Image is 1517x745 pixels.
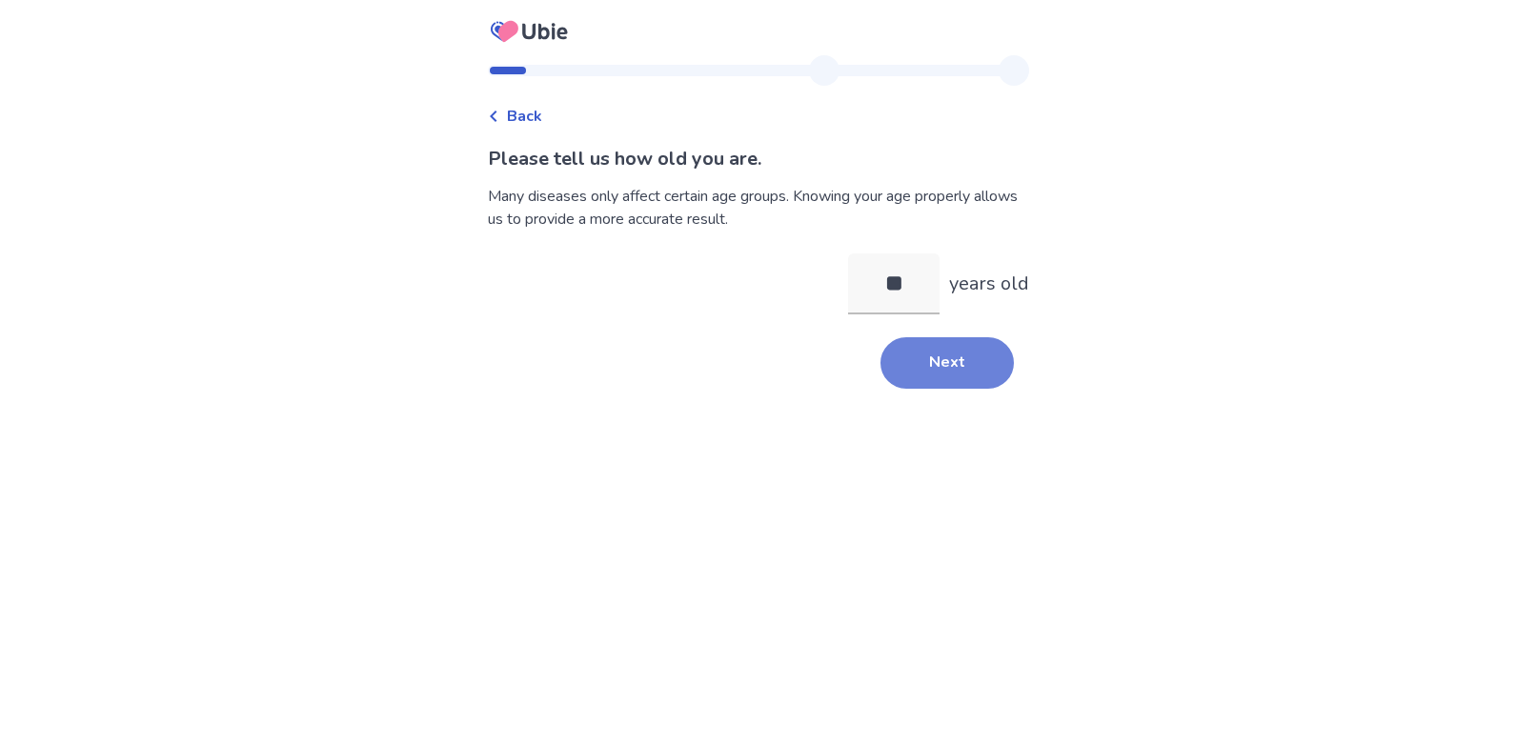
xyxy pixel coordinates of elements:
[488,185,1029,231] div: Many diseases only affect certain age groups. Knowing your age properly allows us to provide a mo...
[507,105,542,128] span: Back
[488,145,1029,173] p: Please tell us how old you are.
[848,253,940,314] input: years old
[949,270,1029,298] p: years old
[880,337,1014,389] button: Next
